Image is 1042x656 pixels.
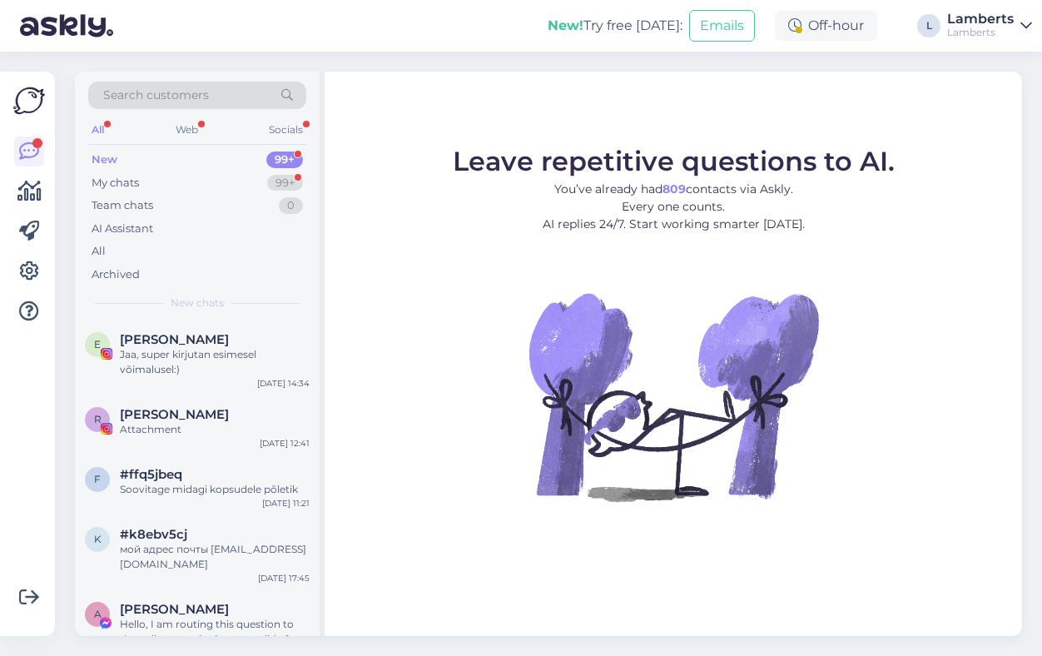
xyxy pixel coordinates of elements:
div: Off-hour [775,11,877,41]
div: All [88,119,107,141]
img: No Chat active [523,246,823,546]
span: #ffq5jbeq [120,467,182,482]
b: 809 [662,181,686,196]
span: E [94,338,101,350]
div: 0 [279,197,303,214]
div: 99+ [266,152,303,168]
div: My chats [92,175,139,191]
span: f [94,473,101,485]
b: New! [548,17,583,33]
div: [DATE] 14:34 [257,377,310,390]
div: All [92,243,106,260]
span: Search customers [103,87,209,104]
div: Attachment [120,422,310,437]
div: New [92,152,117,168]
span: Leave repetitive questions to AI. [453,145,895,177]
span: #k8ebv5cj [120,527,187,542]
span: A [94,608,102,620]
div: Lamberts [947,12,1014,26]
span: New chats [171,296,224,311]
button: Emails [689,10,755,42]
div: [DATE] 17:45 [258,572,310,584]
div: мой адрес почты [EMAIL_ADDRESS][DOMAIN_NAME] [120,542,310,572]
div: Soovitage midagi kopsudele põletik [120,482,310,497]
div: [DATE] 11:21 [262,497,310,509]
img: Askly Logo [13,85,45,117]
p: You’ve already had contacts via Askly. Every one counts. AI replies 24/7. Start working smarter [... [453,181,895,233]
div: Try free [DATE]: [548,16,682,36]
div: 99+ [267,175,303,191]
div: L [917,14,940,37]
a: LambertsLamberts [947,12,1032,39]
div: Archived [92,266,140,283]
div: Team chats [92,197,153,214]
div: Lamberts [947,26,1014,39]
span: Regina Oja [120,407,229,422]
div: AI Assistant [92,221,153,237]
div: [DATE] 12:41 [260,437,310,450]
div: Socials [265,119,306,141]
div: Hello, I am routing this question to the colleague who is responsible for this topic. The reply m... [120,617,310,647]
span: Anny Drobet [120,602,229,617]
div: Jaa, super kirjutan esimesel võimalusel:) [120,347,310,377]
span: k [94,533,102,545]
span: R [94,413,102,425]
span: EMMA TAMMEMÄGI [120,332,229,347]
div: Web [172,119,201,141]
